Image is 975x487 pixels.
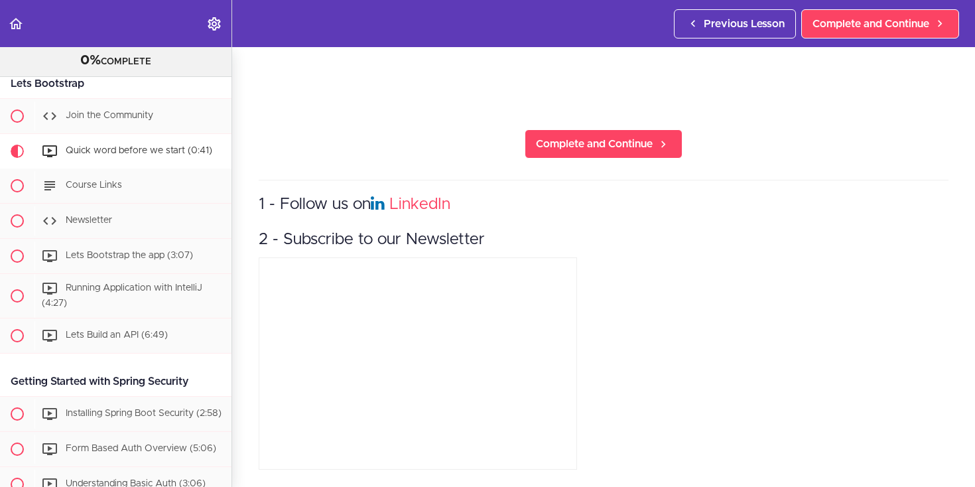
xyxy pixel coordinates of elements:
[801,9,959,38] a: Complete and Continue
[66,216,112,225] span: Newsletter
[259,194,948,216] h3: 1 - Follow us on
[259,229,948,251] h3: 2 - Subscribe to our Newsletter
[525,129,682,159] a: Complete and Continue
[66,180,122,190] span: Course Links
[42,283,202,308] span: Running Application with IntelliJ (4:27)
[66,444,216,453] span: Form Based Auth Overview (5:06)
[206,16,222,32] svg: Settings Menu
[66,251,193,260] span: Lets Bootstrap the app (3:07)
[66,330,168,340] span: Lets Build an API (6:49)
[704,16,785,32] span: Previous Lesson
[80,54,101,67] span: 0%
[812,16,929,32] span: Complete and Continue
[674,9,796,38] a: Previous Lesson
[17,52,215,70] div: COMPLETE
[66,409,222,418] span: Installing Spring Boot Security (2:58)
[8,16,24,32] svg: Back to course curriculum
[536,136,653,152] span: Complete and Continue
[66,111,153,120] span: Join the Community
[66,146,212,155] span: Quick word before we start (0:41)
[389,196,450,212] a: LinkedIn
